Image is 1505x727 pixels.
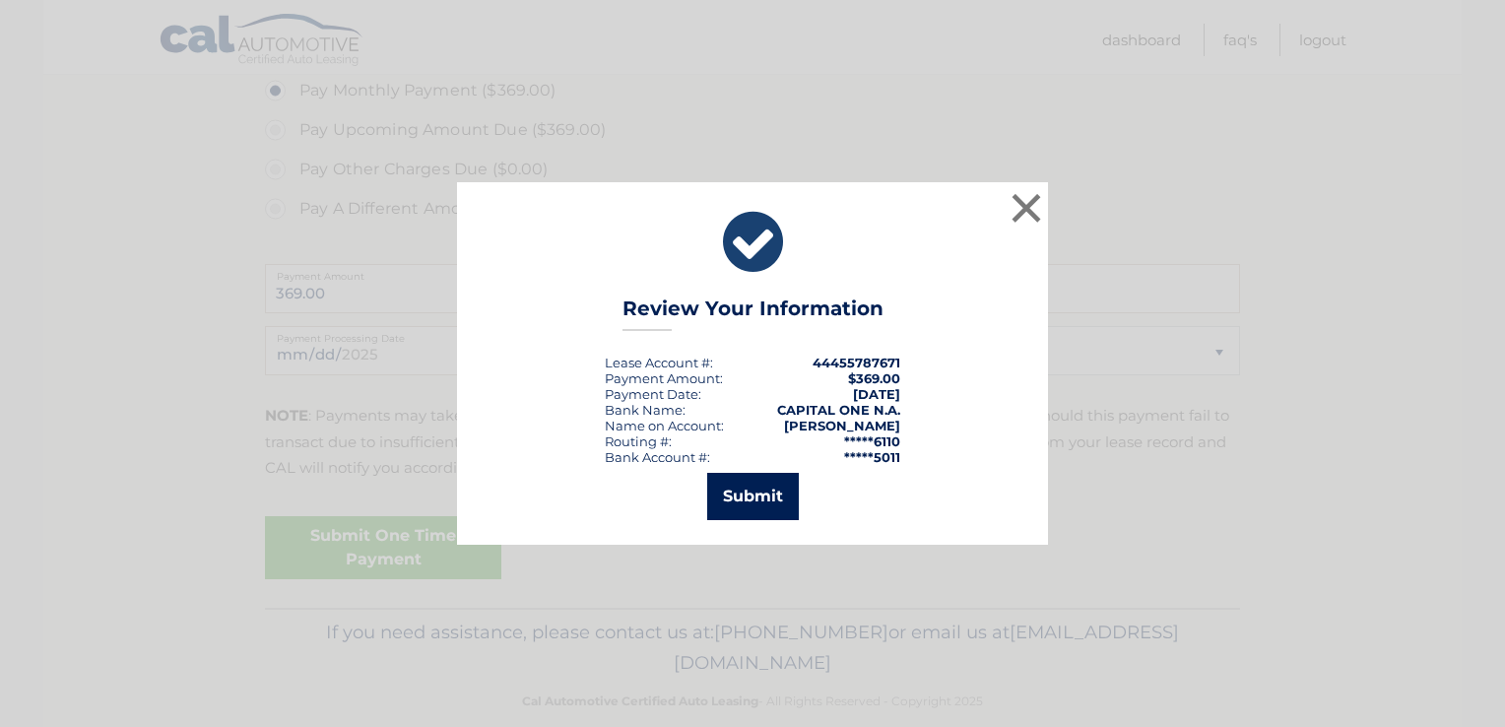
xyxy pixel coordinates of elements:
button: Submit [707,473,799,520]
div: : [605,386,701,402]
div: Bank Account #: [605,449,710,465]
span: Payment Date [605,386,698,402]
strong: CAPITAL ONE N.A. [777,402,900,418]
div: Payment Amount: [605,370,723,386]
strong: [PERSON_NAME] [784,418,900,433]
span: [DATE] [853,386,900,402]
strong: 44455787671 [813,355,900,370]
div: Bank Name: [605,402,686,418]
div: Routing #: [605,433,672,449]
button: × [1007,188,1046,228]
h3: Review Your Information [622,297,883,331]
div: Lease Account #: [605,355,713,370]
span: $369.00 [848,370,900,386]
div: Name on Account: [605,418,724,433]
